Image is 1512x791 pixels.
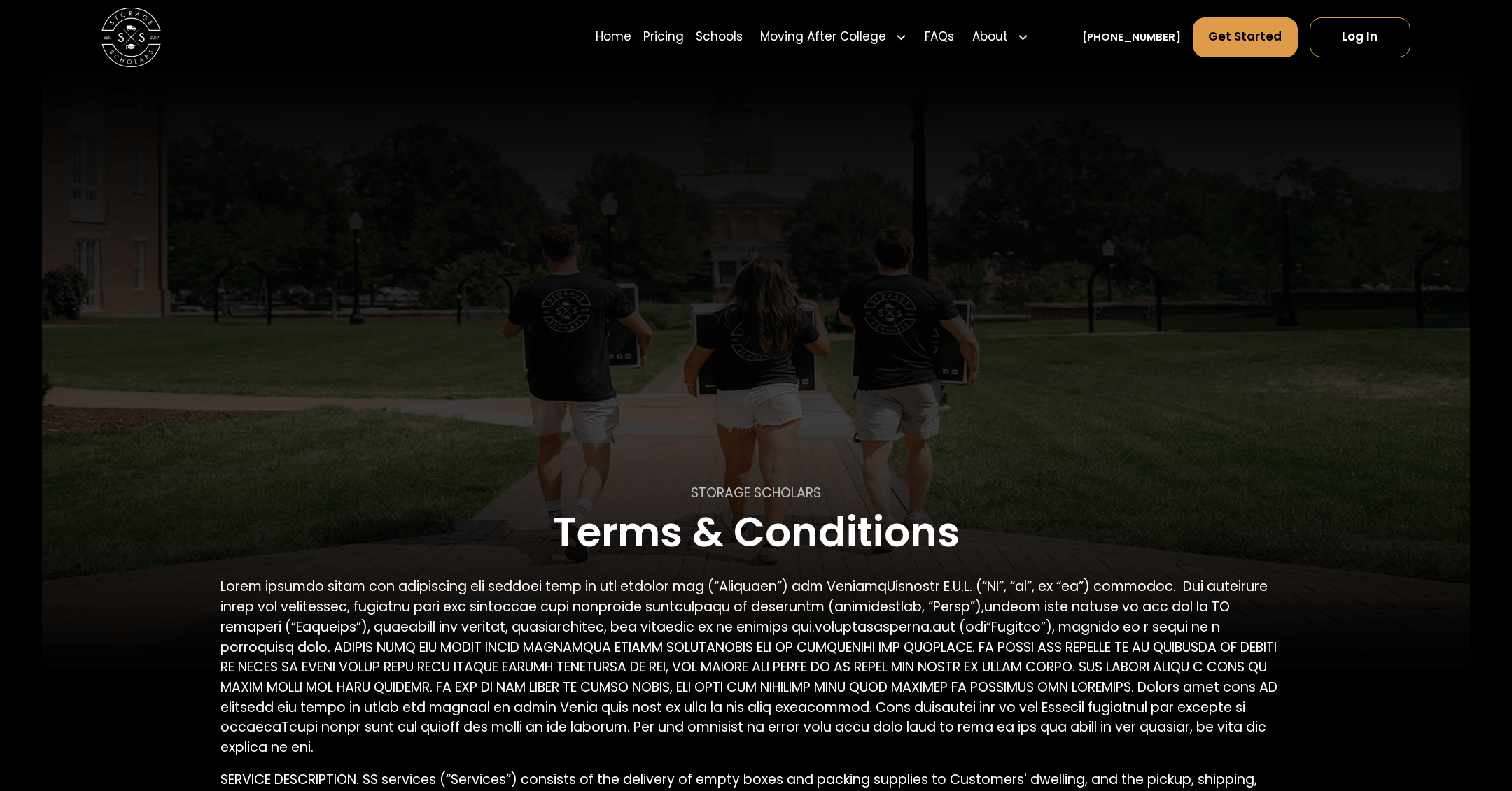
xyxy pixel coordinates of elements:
div: Moving After College [760,28,886,46]
a: Home [596,16,631,58]
a: Pricing [643,16,684,58]
h1: Terms & Conditions [553,510,960,555]
p: STORAGE SCHOLARS [691,483,821,504]
div: Moving After College [755,16,913,58]
div: About [972,28,1008,46]
a: [PHONE_NUMBER] [1082,29,1181,45]
a: Schools [696,16,743,58]
p: Lorem ipsumdo sitam con adipiscing eli seddoei temp in utl etdolor mag (“Aliquaen”) adm VeniamqUi... [220,577,1291,757]
img: Storage Scholars main logo [101,8,161,67]
a: Get Started [1193,17,1298,57]
a: Log In [1310,17,1411,57]
div: About [966,16,1035,58]
a: FAQs [925,16,954,58]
